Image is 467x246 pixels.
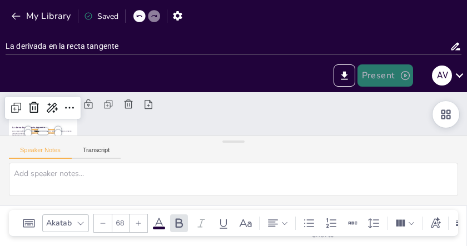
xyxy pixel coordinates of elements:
div: Add a table [345,206,389,246]
div: Border settings [453,214,465,232]
div: A V [432,66,452,86]
div: Add images, graphics, shapes or video [256,206,300,246]
div: Get real-time input from your audience [211,206,256,246]
div: Text effects [427,214,444,232]
button: Transcript [72,147,121,159]
button: Present [357,64,413,87]
button: My Library [8,7,76,25]
p: Generated with [URL] [12,134,73,137]
input: Insert title [6,38,450,54]
button: Export to PowerPoint [334,64,355,87]
div: Saved [84,11,118,22]
span: Heading [39,130,48,133]
div: Change the overall theme [78,206,122,246]
div: Column Count [393,214,418,232]
div: Add ready made slides [122,206,167,246]
strong: La derivada en la recta tangente [12,126,45,129]
div: Akatab [44,215,74,230]
div: Add text boxes [167,206,211,246]
div: Add charts and graphs [300,206,345,246]
button: Speaker Notes [9,147,72,159]
p: Esta presentación explora el concepto de la derivada y su relación con la recta tangente, incluye... [12,130,73,134]
button: A V [432,64,452,87]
